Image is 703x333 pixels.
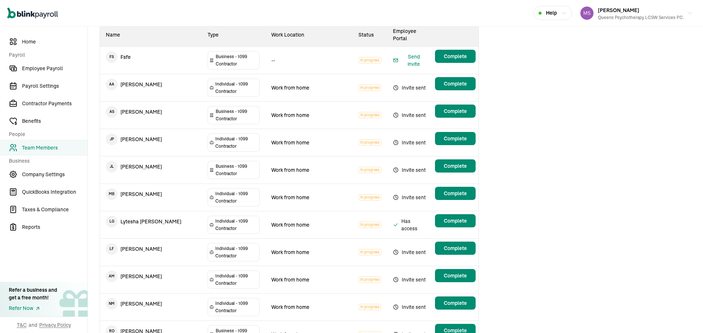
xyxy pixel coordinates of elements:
span: Team Members [22,144,88,152]
td: [PERSON_NAME] [100,129,202,150]
span: Business - 1099 Contractor [216,163,258,177]
nav: Global [7,3,58,24]
button: [PERSON_NAME]Queens Psychotherapy LCSW Services P.C. [577,4,696,22]
span: In progress [358,304,381,310]
span: People [9,130,83,138]
span: Individual - 1099 Contractor [215,135,258,150]
span: Complete [444,162,467,170]
span: Complete [444,272,467,279]
span: Individual - 1099 Contractor [215,80,258,95]
span: In progress [358,194,381,201]
span: Invite sent [393,248,426,257]
div: Refer a business and get a free month! [9,286,57,302]
span: Business - 1099 Contractor [216,108,258,122]
span: Invite sent [393,83,426,92]
span: A A [106,79,118,90]
span: Employee Portal [393,28,416,42]
span: Individual - 1099 Contractor [215,300,258,314]
span: Employee Payroll [22,65,88,72]
span: Invite sent [393,193,426,202]
span: Business - 1099 Contractor [216,53,258,68]
span: Individual - 1099 Contractor [215,217,258,232]
span: Work from home [271,304,309,310]
span: L G [106,216,118,227]
button: Complete [435,242,476,255]
span: Privacy Policy [39,321,71,329]
span: Company Settings [22,171,88,178]
span: Benefits [22,117,88,125]
span: Work from home [271,222,309,228]
span: Help [546,9,557,17]
td: [PERSON_NAME] [100,74,202,95]
span: Work from home [271,194,309,201]
span: In progress [358,249,381,256]
span: Taxes & Compliance [22,206,88,213]
th: Status [353,23,387,47]
span: Payroll [9,51,83,59]
span: Work from home [271,249,309,256]
span: In progress [358,139,381,146]
td: [PERSON_NAME] [100,266,202,287]
span: T&C [17,321,27,329]
span: Contractor Payments [22,100,88,107]
span: Work from home [271,84,309,91]
button: Complete [435,77,476,90]
span: In progress [358,112,381,118]
span: J P [106,133,118,145]
td: [PERSON_NAME] [100,294,202,314]
button: Complete [435,214,476,227]
button: Help [534,6,572,20]
span: Individual - 1099 Contractor [215,190,258,205]
td: Lytesha [PERSON_NAME] [100,211,202,232]
div: Queens Psychotherapy LCSW Services P.C. [598,14,684,21]
span: In progress [358,276,381,283]
span: Complete [444,245,467,252]
button: Complete [435,50,476,63]
button: Complete [435,296,476,310]
th: Type [202,23,266,47]
button: Complete [435,105,476,118]
span: In progress [358,222,381,228]
span: Business [9,157,83,165]
span: Invite sent [393,275,426,284]
button: Complete [435,159,476,173]
span: N M [106,298,118,310]
span: Work from home [271,112,309,118]
span: Has access [393,217,426,232]
span: In progress [358,57,381,64]
span: Individual - 1099 Contractor [215,272,258,287]
span: A S [106,106,118,118]
span: Complete [444,80,467,87]
span: QuickBooks Integration [22,188,88,196]
span: Invite sent [393,138,426,147]
button: Send invite [393,53,426,68]
td: [PERSON_NAME] [100,156,202,177]
span: Invite sent [393,111,426,120]
span: Complete [444,107,467,115]
span: -- [271,57,275,64]
button: Complete [435,187,476,200]
a: Refer Now [9,304,57,312]
iframe: Chat Widget [666,298,703,333]
span: F S [106,51,118,63]
th: Name [100,23,202,47]
span: Payroll Settings [22,82,88,90]
span: Work from home [271,276,309,283]
button: Complete [435,269,476,282]
span: A M [106,270,118,282]
span: Complete [444,53,467,60]
td: Fsfe [100,47,202,67]
span: Home [22,38,88,46]
span: In progress [358,84,381,91]
span: Work from home [271,139,309,146]
th: Work Location [265,23,353,47]
button: Complete [435,132,476,145]
span: Reports [22,223,88,231]
span: M B [106,188,118,200]
span: Invite sent [393,166,426,174]
td: [PERSON_NAME] [100,184,202,204]
span: Invite sent [393,303,426,311]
